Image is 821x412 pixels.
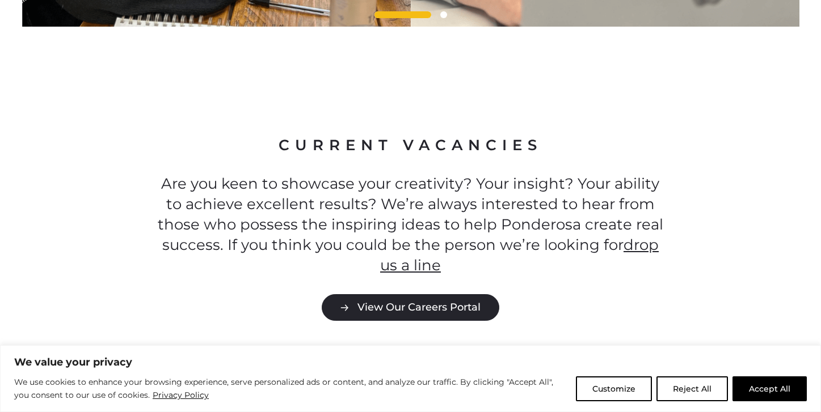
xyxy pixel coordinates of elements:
[152,388,209,402] a: Privacy Policy
[732,376,807,401] button: Accept All
[154,174,667,276] p: Are you keen to showcase your creativity? Your insight? Your ability to achieve excellent results...
[322,294,499,321] a: View Our Careers Portal
[656,376,728,401] button: Reject All
[14,355,807,369] p: We value your privacy
[576,376,652,401] button: Customize
[154,135,667,156] h2: Current Vacancies
[14,376,567,402] p: We use cookies to enhance your browsing experience, serve personalized ads or content, and analyz...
